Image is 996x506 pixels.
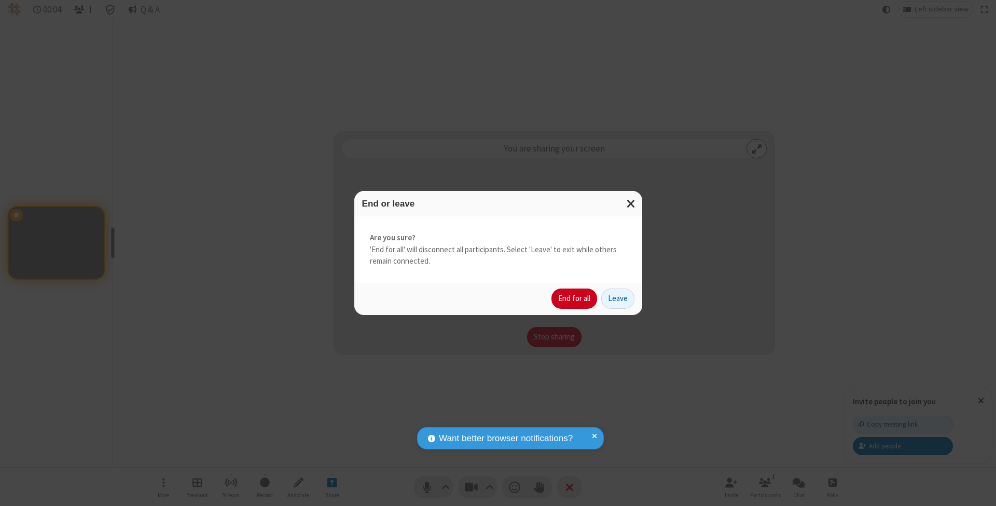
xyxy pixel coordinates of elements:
[362,199,634,209] h3: End or leave
[439,432,573,445] span: Want better browser notifications?
[601,289,634,309] button: Leave
[620,191,642,216] button: Close modal
[354,216,642,283] div: 'End for all' will disconnect all participants. Select 'Leave' to exit while others remain connec...
[370,232,627,244] strong: Are you sure?
[551,289,597,309] button: End for all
